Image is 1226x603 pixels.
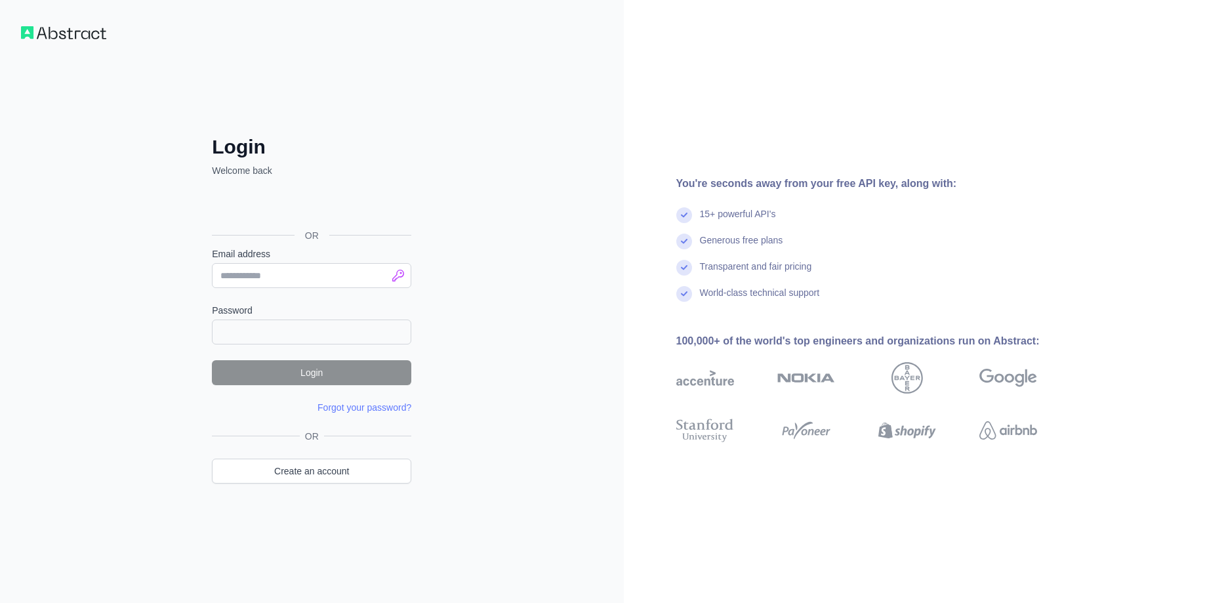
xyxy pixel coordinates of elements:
img: accenture [676,362,734,394]
div: 15+ powerful API's [700,207,776,234]
img: bayer [891,362,923,394]
label: Email address [212,247,411,260]
img: Workflow [21,26,106,39]
iframe: Pulsante Accedi con Google [205,192,415,220]
div: Accedi con Google. Si apre in una nuova scheda [212,192,409,220]
img: check mark [676,207,692,223]
div: You're seconds away from your free API key, along with: [676,176,1079,192]
img: shopify [878,416,936,445]
label: Password [212,304,411,317]
img: stanford university [676,416,734,445]
span: OR [295,229,329,242]
img: google [979,362,1037,394]
span: OR [300,430,324,443]
a: Forgot your password? [317,402,411,413]
p: Welcome back [212,164,411,177]
div: Transparent and fair pricing [700,260,812,286]
a: Create an account [212,459,411,484]
h2: Login [212,135,411,159]
div: World-class technical support [700,286,820,312]
img: check mark [676,260,692,276]
img: airbnb [979,416,1037,445]
button: Login [212,360,411,385]
img: check mark [676,286,692,302]
img: check mark [676,234,692,249]
img: payoneer [777,416,835,445]
div: Generous free plans [700,234,783,260]
div: 100,000+ of the world's top engineers and organizations run on Abstract: [676,333,1079,349]
img: nokia [777,362,835,394]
